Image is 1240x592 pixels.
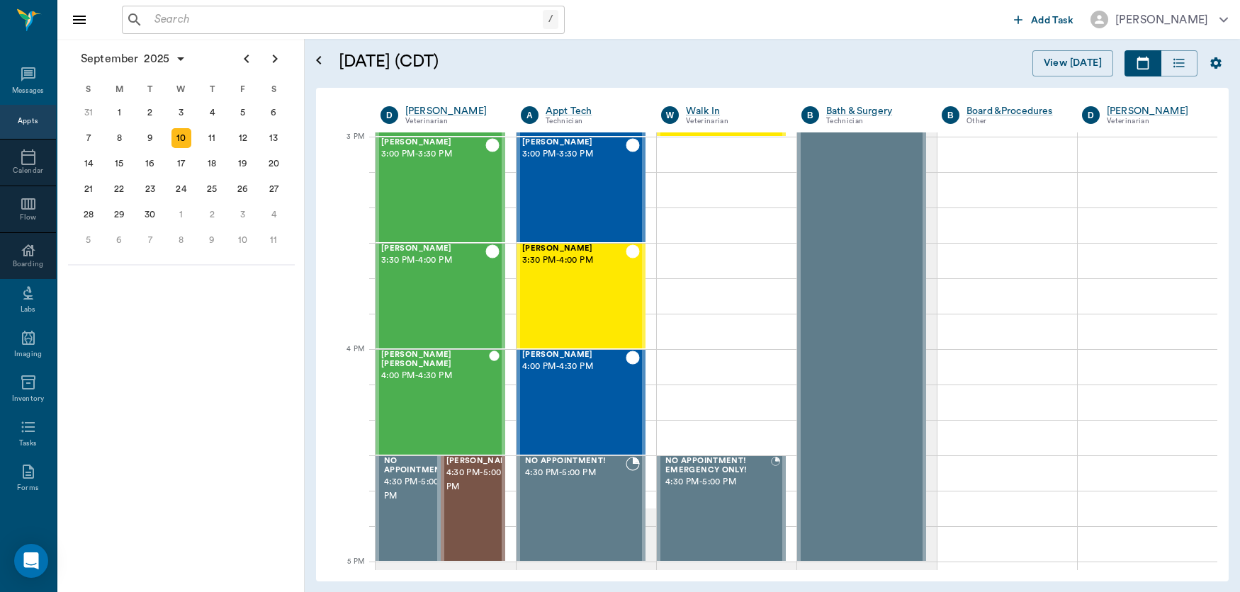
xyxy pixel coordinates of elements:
button: Close drawer [65,6,94,34]
button: Add Task [1008,6,1079,33]
button: Open calendar [310,33,327,88]
span: NO APPOINTMENT! [525,457,626,466]
div: W [166,79,197,100]
span: [PERSON_NAME] [PERSON_NAME] [381,351,489,369]
div: Monday, September 22, 2025 [109,179,129,199]
div: Tuesday, September 16, 2025 [140,154,160,173]
input: Search [149,10,543,30]
div: CHECKED_OUT, 3:00 PM - 3:30 PM [376,137,505,243]
span: 3:30 PM - 4:00 PM [522,254,626,268]
div: CHECKED_OUT, 4:00 PM - 4:30 PM [376,349,505,455]
span: 4:30 PM - 5:00 PM [384,475,449,503]
div: Monday, September 1, 2025 [109,103,129,123]
div: / [543,10,558,29]
div: Thursday, October 9, 2025 [202,230,222,250]
div: Sunday, September 28, 2025 [79,205,98,224]
div: Friday, October 3, 2025 [233,205,253,224]
div: Veterinarian [1107,115,1201,127]
span: 4:00 PM - 4:30 PM [522,360,626,374]
span: NO APPOINTMENT! EMERGENCY ONLY! [665,457,771,475]
a: Walk In [686,104,780,118]
div: Inventory [12,394,44,404]
div: CHECKED_OUT, 3:00 PM - 3:30 PM [517,137,646,243]
div: Friday, September 5, 2025 [233,103,253,123]
div: Saturday, October 11, 2025 [264,230,283,250]
div: Saturday, September 6, 2025 [264,103,283,123]
div: Labs [21,304,35,315]
div: F [227,79,259,100]
span: [PERSON_NAME] [446,457,517,466]
a: [PERSON_NAME] [1107,104,1201,118]
div: CHECKED_OUT, 3:30 PM - 4:00 PM [517,243,646,349]
a: Board &Procedures [966,104,1061,118]
div: Saturday, September 13, 2025 [264,128,283,148]
span: [PERSON_NAME] [522,244,626,254]
div: Friday, October 10, 2025 [233,230,253,250]
span: 4:30 PM - 5:00 PM [665,475,771,489]
div: Tuesday, September 23, 2025 [140,179,160,199]
div: Friday, September 12, 2025 [233,128,253,148]
div: Saturday, October 4, 2025 [264,205,283,224]
div: T [135,79,166,100]
div: Wednesday, September 24, 2025 [171,179,191,199]
a: Bath & Surgery [826,104,920,118]
div: Open Intercom Messenger [14,544,48,578]
div: Thursday, September 4, 2025 [202,103,222,123]
div: Imaging [14,349,42,360]
div: Tuesday, September 2, 2025 [140,103,160,123]
div: Tuesday, September 9, 2025 [140,128,160,148]
div: Technician [826,115,920,127]
div: CHECKED_OUT, 3:30 PM - 4:00 PM [376,243,505,349]
span: [PERSON_NAME] [522,351,626,360]
div: Tuesday, October 7, 2025 [140,230,160,250]
div: 4 PM [327,342,364,377]
div: Technician [546,115,640,127]
div: Tasks [19,438,37,449]
div: Forms [17,483,38,494]
div: Wednesday, October 8, 2025 [171,230,191,250]
div: READY_TO_CHECKOUT, 4:30 PM - 5:00 PM [441,455,506,562]
div: Saturday, September 20, 2025 [264,154,283,173]
span: September [78,49,141,69]
div: CHECKED_OUT, 4:00 PM - 4:30 PM [517,349,646,455]
div: Friday, September 19, 2025 [233,154,253,173]
div: Sunday, October 5, 2025 [79,230,98,250]
span: 4:30 PM - 5:00 PM [446,466,517,494]
a: Appt Tech [546,104,640,118]
div: BOOKED, 4:30 PM - 5:00 PM [657,455,786,562]
button: [PERSON_NAME] [1079,6,1239,33]
div: M [104,79,135,100]
button: September2025 [74,45,193,73]
button: Previous page [232,45,261,73]
div: W [661,106,679,124]
button: Next page [261,45,289,73]
div: Monday, September 29, 2025 [109,205,129,224]
span: [PERSON_NAME] [381,138,485,147]
div: Sunday, August 31, 2025 [79,103,98,123]
div: Monday, September 8, 2025 [109,128,129,148]
div: [PERSON_NAME] [1115,11,1208,28]
div: B [942,106,959,124]
div: Monday, September 15, 2025 [109,154,129,173]
div: Other [966,115,1061,127]
div: D [1082,106,1100,124]
div: Veterinarian [405,115,500,127]
div: 5 PM [327,554,364,590]
div: D [381,106,398,124]
div: Sunday, September 14, 2025 [79,154,98,173]
div: Thursday, September 11, 2025 [202,128,222,148]
a: [PERSON_NAME] [405,104,500,118]
span: 3:30 PM - 4:00 PM [381,254,485,268]
div: Sunday, September 7, 2025 [79,128,98,148]
span: 3:00 PM - 3:30 PM [522,147,626,161]
div: Messages [12,86,45,96]
div: Sunday, September 21, 2025 [79,179,98,199]
span: 4:00 PM - 4:30 PM [381,369,489,383]
div: Thursday, September 25, 2025 [202,179,222,199]
span: 3:00 PM - 3:30 PM [381,147,485,161]
span: 2025 [141,49,172,69]
div: Veterinarian [686,115,780,127]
